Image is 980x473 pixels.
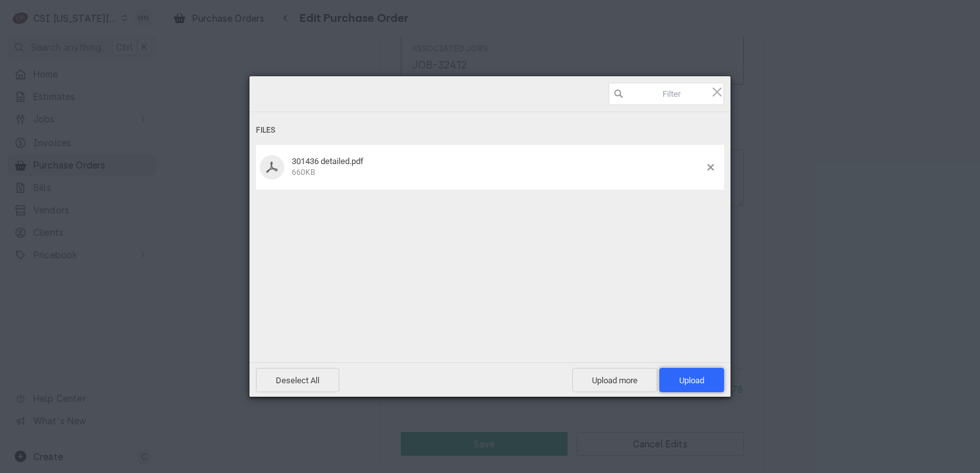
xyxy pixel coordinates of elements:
div: Files [256,119,724,142]
span: 301436 detailed.pdf [292,156,364,166]
span: 660KB [292,168,315,177]
span: Upload more [572,368,657,392]
div: 301436 detailed.pdf [288,156,707,178]
span: Upload [679,376,704,385]
span: Click here or hit ESC to close picker [710,85,724,99]
span: Upload [659,368,724,392]
input: Filter [609,83,724,105]
span: Deselect All [256,368,339,392]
